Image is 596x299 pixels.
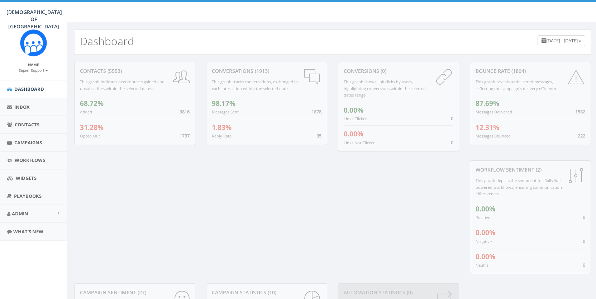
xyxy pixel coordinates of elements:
[253,67,269,74] span: (1913)
[80,289,190,296] div: Campaign Sentiment
[476,79,557,91] small: This graph reveals undelivered messages, reflecting the campaign's delivery efficiency.
[20,29,47,56] img: Rally_Corp_Icon.png
[583,238,585,244] span: 0
[14,104,30,110] span: Inbox
[379,67,386,74] span: (0)
[106,67,122,74] span: (5553)
[476,228,495,237] span: 0.00%
[451,115,453,122] span: 0
[344,67,453,75] div: conversions
[19,67,48,73] a: Zapier Support
[266,289,276,296] span: (10)
[344,140,376,145] small: Links Not Clicked
[451,139,453,146] span: 0
[12,210,28,217] span: Admin
[212,109,239,115] small: Messages Sent
[15,157,45,163] span: Workflows
[19,68,48,73] small: Zapier Support
[405,289,413,296] span: (0)
[476,252,495,261] span: 0.00%
[476,99,499,108] span: 87.69%
[6,9,62,30] span: [DEMOGRAPHIC_DATA] OF [GEOGRAPHIC_DATA]
[14,139,42,146] span: Campaigns
[13,228,43,235] span: What's New
[15,121,39,128] span: Contacts
[28,62,39,67] small: Name
[80,35,134,47] h2: Dashboard
[80,123,104,132] span: 31.28%
[180,108,190,115] span: 3816
[212,123,232,132] span: 1.83%
[14,193,42,199] span: Playbooks
[476,109,512,115] small: Messages Delivered
[344,79,426,98] small: This graph shows link clicks by users, highlighting conversions within the selected dates range.
[510,67,526,74] span: (1804)
[16,175,37,181] span: Widgets
[476,67,585,75] div: Bounce Rate
[316,132,321,139] span: 35
[575,108,585,115] span: 1582
[136,289,146,296] span: (27)
[476,178,562,196] small: This graph depicts the sentiment for RallyBot-powered workflows, ensuring communication effective...
[476,239,492,244] small: Negative
[80,67,190,75] div: contacts
[476,204,495,214] span: 0.00%
[476,262,490,268] small: Neutral
[344,289,453,296] div: Automation Statistics
[14,86,44,92] span: Dashboard
[80,99,104,108] span: 68.72%
[212,79,298,91] small: This graph tracks conversations, exchanged in each interaction within the selected dates.
[344,129,363,139] span: 0.00%
[80,109,92,115] small: Added
[476,123,499,132] span: 12.31%
[212,133,232,139] small: Reply Rate
[212,99,235,108] span: 98.17%
[476,133,511,139] small: Messages Bounced
[546,37,578,44] span: [DATE] - [DATE]
[180,132,190,139] span: 1737
[534,166,542,173] span: (2)
[344,116,368,121] small: Links Clicked
[80,79,165,91] small: This graph indicates new contacts gained and unsubscribes within the selected dates.
[476,215,490,220] small: Positive
[80,133,100,139] small: Opted Out
[212,67,321,75] div: conversations
[212,289,321,296] div: Campaign Statistics
[583,262,585,268] span: 0
[311,108,321,115] span: 1878
[578,132,585,139] span: 222
[344,106,363,115] span: 0.00%
[583,214,585,220] span: 0
[476,166,585,173] div: Workflow Sentiment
